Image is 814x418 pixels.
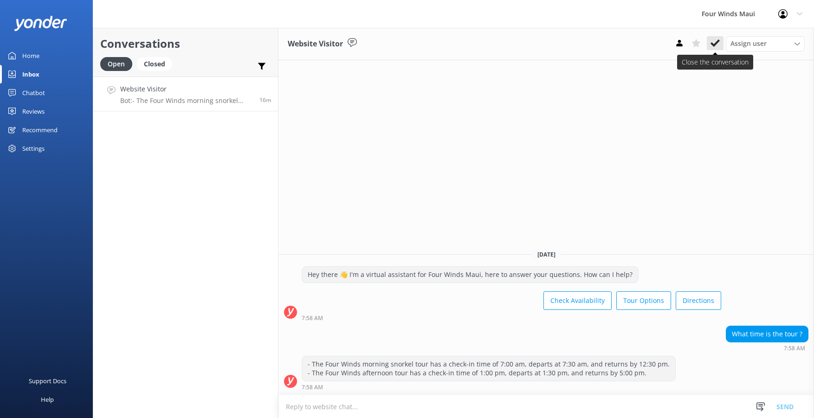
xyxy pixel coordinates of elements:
button: Tour Options [616,291,671,310]
strong: 7:58 AM [784,346,805,351]
a: Open [100,58,137,69]
div: Chatbot [22,84,45,102]
div: Aug 29 2025 07:58am (UTC -10:00) Pacific/Honolulu [302,315,721,321]
button: Directions [676,291,721,310]
p: Bot: - The Four Winds morning snorkel tour has a check-in time of 7:00 am, departs at 7:30 am, an... [120,96,252,105]
div: Reviews [22,102,45,121]
div: Recommend [22,121,58,139]
span: Assign user [730,39,767,49]
a: Closed [137,58,177,69]
div: Aug 29 2025 07:58am (UTC -10:00) Pacific/Honolulu [726,345,808,351]
div: Help [41,390,54,409]
span: Aug 29 2025 07:58am (UTC -10:00) Pacific/Honolulu [259,96,271,104]
div: - The Four Winds morning snorkel tour has a check-in time of 7:00 am, departs at 7:30 am, and ret... [302,356,675,381]
button: Check Availability [543,291,612,310]
div: What time is the tour ? [726,326,808,342]
strong: 7:58 AM [302,385,323,390]
div: Open [100,57,132,71]
div: Aug 29 2025 07:58am (UTC -10:00) Pacific/Honolulu [302,384,676,390]
strong: 7:58 AM [302,315,323,321]
h3: Website Visitor [288,38,343,50]
div: Closed [137,57,172,71]
div: Home [22,46,39,65]
img: yonder-white-logo.png [14,16,67,31]
h2: Conversations [100,35,271,52]
div: Assign User [726,36,805,51]
div: Settings [22,139,45,158]
div: Inbox [22,65,39,84]
h4: Website Visitor [120,84,252,94]
a: Website VisitorBot:- The Four Winds morning snorkel tour has a check-in time of 7:00 am, departs ... [93,77,278,111]
span: [DATE] [532,251,561,258]
div: Support Docs [29,372,66,390]
div: Hey there 👋 I'm a virtual assistant for Four Winds Maui, here to answer your questions. How can I... [302,267,638,283]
